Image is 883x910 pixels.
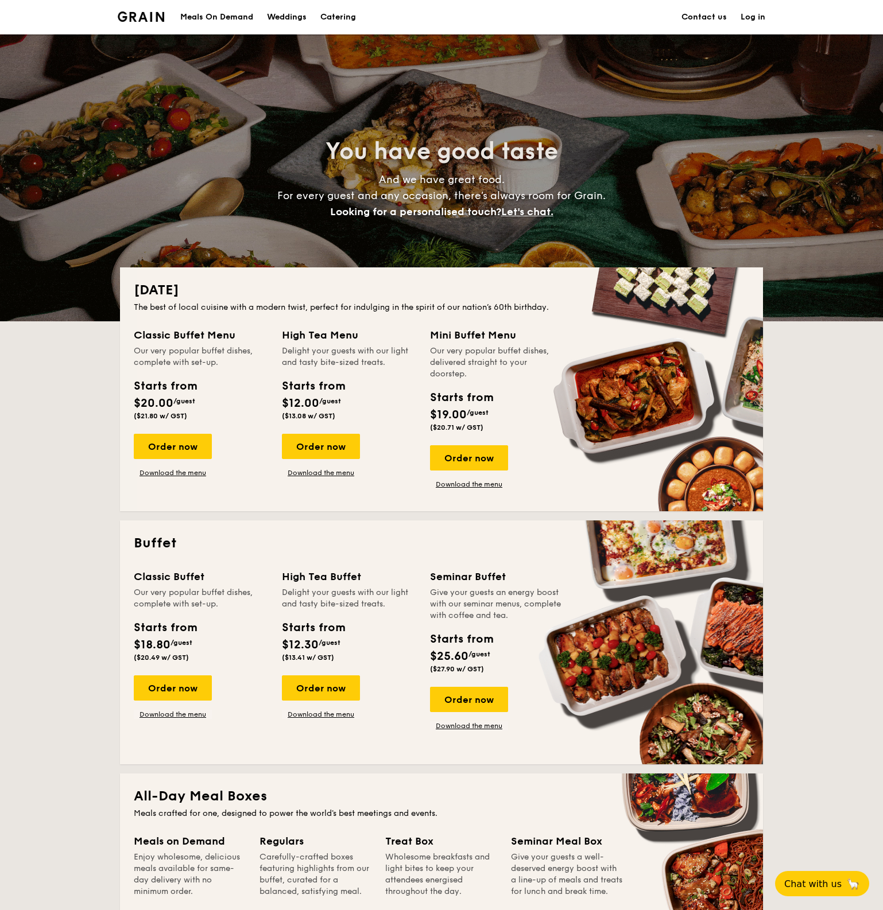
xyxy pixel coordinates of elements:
a: Download the menu [134,468,212,477]
span: $12.00 [282,396,319,410]
div: Give your guests an energy boost with our seminar menus, complete with coffee and tea. [430,587,564,621]
div: Starts from [430,389,493,406]
span: ($13.41 w/ GST) [282,654,334,662]
a: Download the menu [282,710,360,719]
div: Enjoy wholesome, delicious meals available for same-day delivery with no minimum order. [134,851,246,897]
span: And we have great food. For every guest and any occasion, there’s always room for Grain. [277,173,606,218]
span: 🦙 [846,877,860,890]
div: Starts from [282,378,344,395]
div: Seminar Meal Box [511,833,623,849]
span: /guest [468,650,490,658]
span: /guest [173,397,195,405]
div: Treat Box [385,833,497,849]
div: Order now [282,434,360,459]
span: ($20.71 w/ GST) [430,423,483,431]
h2: [DATE] [134,281,749,300]
button: Chat with us🦙 [775,871,869,896]
div: Delight your guests with our light and tasty bite-sized treats. [282,345,416,368]
a: Logotype [118,11,164,22]
div: Starts from [430,631,493,648]
div: Mini Buffet Menu [430,327,564,343]
div: Classic Buffet Menu [134,327,268,343]
div: Our very popular buffet dishes, delivered straight to your doorstep. [430,345,564,380]
span: Let's chat. [501,205,553,218]
div: Seminar Buffet [430,569,564,585]
span: ($13.08 w/ GST) [282,412,335,420]
h2: Buffet [134,534,749,553]
span: $20.00 [134,396,173,410]
span: Chat with us [784,878,842,889]
span: $19.00 [430,408,467,422]
div: Meals crafted for one, designed to power the world's best meetings and events. [134,808,749,819]
div: Give your guests a well-deserved energy boost with a line-up of meals and treats for lunch and br... [511,851,623,897]
a: Download the menu [282,468,360,477]
div: Carefully-crafted boxes featuring highlights from our buffet, curated for a balanced, satisfying ... [260,851,371,897]
div: Our very popular buffet dishes, complete with set-up. [134,345,268,368]
div: Starts from [134,378,196,395]
span: /guest [319,397,341,405]
a: Download the menu [430,721,508,730]
div: Order now [134,675,212,701]
span: You have good taste [326,138,558,165]
div: Order now [430,445,508,470]
div: Classic Buffet [134,569,268,585]
div: Meals on Demand [134,833,246,849]
div: Our very popular buffet dishes, complete with set-up. [134,587,268,610]
img: Grain [118,11,164,22]
span: ($27.90 w/ GST) [430,665,484,673]
div: Starts from [134,619,196,636]
span: Looking for a personalised touch? [330,205,501,218]
span: ($20.49 w/ GST) [134,654,189,662]
div: Order now [134,434,212,459]
div: High Tea Menu [282,327,416,343]
div: Regulars [260,833,371,849]
div: The best of local cuisine with a modern twist, perfect for indulging in the spirit of our nation’... [134,302,749,313]
div: Order now [282,675,360,701]
span: /guest [319,639,340,647]
div: High Tea Buffet [282,569,416,585]
div: Wholesome breakfasts and light bites to keep your attendees energised throughout the day. [385,851,497,897]
span: /guest [171,639,192,647]
div: Delight your guests with our light and tasty bite-sized treats. [282,587,416,610]
span: /guest [467,409,489,417]
div: Order now [430,687,508,712]
h2: All-Day Meal Boxes [134,787,749,806]
a: Download the menu [430,480,508,489]
div: Starts from [282,619,344,636]
span: $18.80 [134,638,171,652]
span: $25.60 [430,650,468,663]
span: $12.30 [282,638,319,652]
a: Download the menu [134,710,212,719]
span: ($21.80 w/ GST) [134,412,187,420]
